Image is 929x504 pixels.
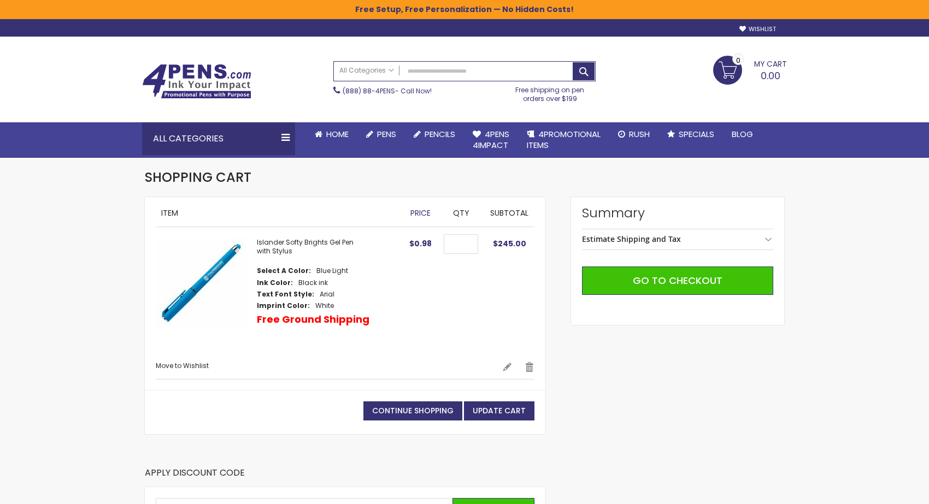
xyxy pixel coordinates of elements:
[464,401,534,420] button: Update Cart
[732,128,753,140] span: Blog
[405,122,464,146] a: Pencils
[425,128,455,140] span: Pencils
[363,401,462,420] a: Continue Shopping
[679,128,714,140] span: Specials
[334,62,399,80] a: All Categories
[142,64,251,99] img: 4Pens Custom Pens and Promotional Products
[473,128,509,151] span: 4Pens 4impact
[339,66,394,75] span: All Categories
[410,207,431,218] span: Price
[145,168,251,186] span: Shopping Cart
[493,238,526,249] span: $245.00
[377,128,396,140] span: Pens
[156,361,209,370] a: Move to Wishlist
[527,128,601,151] span: 4PROMOTIONAL ITEMS
[315,301,334,310] dd: White
[582,266,773,295] button: Go to Checkout
[343,86,395,96] a: (888) 88-4PENS
[343,86,432,96] span: - Call Now!
[372,405,454,416] span: Continue Shopping
[257,313,369,326] p: Free Ground Shipping
[723,122,762,146] a: Blog
[658,122,723,146] a: Specials
[582,204,773,222] strong: Summary
[490,207,528,218] span: Subtotal
[145,467,245,487] strong: Apply Discount Code
[326,128,349,140] span: Home
[156,238,246,328] img: Islander Softy Brights Gel Pen with Stylus-Blue - Light
[257,278,293,287] dt: Ink Color
[409,238,432,249] span: $0.98
[257,238,354,256] a: Islander Softy Brights Gel Pen with Stylus
[306,122,357,146] a: Home
[739,25,776,33] a: Wishlist
[257,266,311,275] dt: Select A Color
[633,274,722,287] span: Go to Checkout
[357,122,405,146] a: Pens
[736,55,740,66] span: 0
[156,238,257,351] a: Islander Softy Brights Gel Pen with Stylus-Blue - Light
[257,301,310,310] dt: Imprint Color
[629,128,650,140] span: Rush
[298,278,328,287] dd: Black ink
[142,122,295,155] div: All Categories
[518,122,609,158] a: 4PROMOTIONALITEMS
[453,207,469,218] span: Qty
[464,122,518,158] a: 4Pens4impact
[316,266,348,275] dd: Blue Light
[257,290,314,299] dt: Text Font Style
[320,290,334,299] dd: Arial
[473,405,526,416] span: Update Cart
[609,122,658,146] a: Rush
[761,69,780,82] span: 0.00
[161,207,178,218] span: Item
[504,81,596,103] div: Free shipping on pen orders over $199
[582,234,681,244] strong: Estimate Shipping and Tax
[713,56,787,83] a: 0.00 0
